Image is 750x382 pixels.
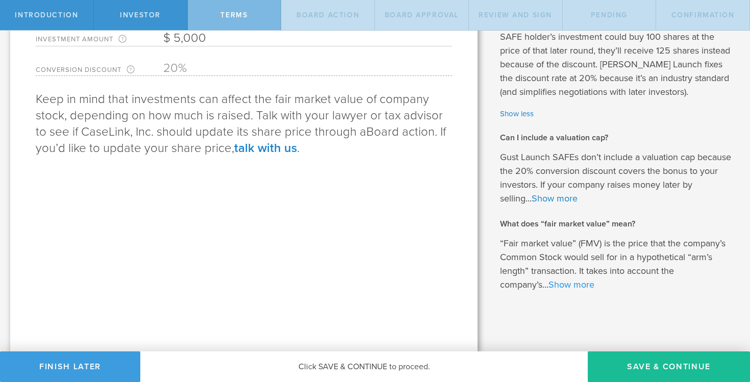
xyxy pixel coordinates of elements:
label: Investment Amount [36,35,163,46]
iframe: Chat Widget [699,302,750,351]
span: Introduction [15,11,78,19]
span: Board Approval [385,11,459,19]
span: terms [220,11,247,19]
p: Keep in mind that investments can affect the fair market value of company stock, depending on how... [36,91,452,157]
a: talk with us [234,141,297,156]
a: Show more [548,279,594,290]
label: Conversion Discount [36,65,163,75]
a: Show less [500,108,735,120]
a: Show more [532,193,578,204]
button: Save & Continue [588,351,750,382]
span: Review and Sign [479,11,552,19]
span: Confirmation [671,11,735,19]
span: Board Action [296,11,359,19]
span: Board action [366,124,435,139]
span: Pending [591,11,628,19]
span: Investor [120,11,161,19]
p: Gust Launch SAFEs don’t include a valuation cap because the 20% conversion discount covers the bo... [500,150,735,206]
div: Click SAVE & CONTINUE to proceed. [140,351,588,382]
h2: What does “fair market value” mean? [500,218,735,230]
h2: Can I include a valuation cap? [500,132,735,143]
p: “Fair market value” (FMV) is the price that the company’s Common Stock would sell for in a hypoth... [500,237,735,292]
